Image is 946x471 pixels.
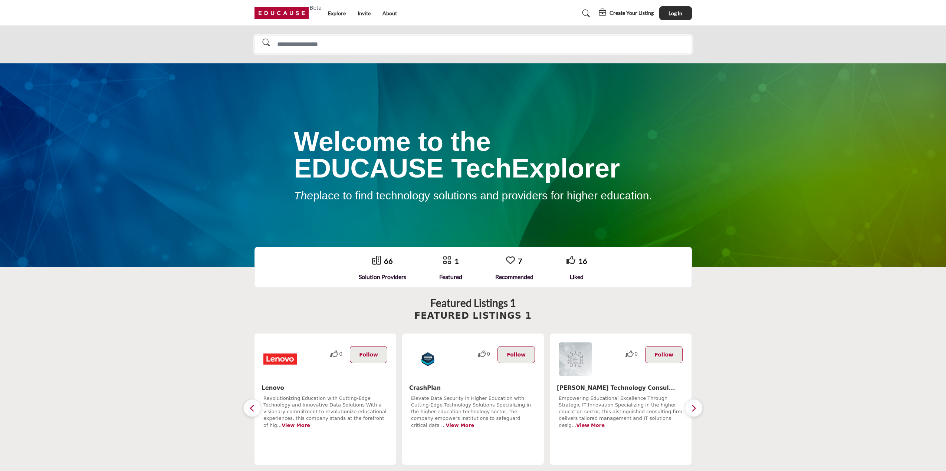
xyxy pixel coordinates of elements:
div: Solution Providers [359,272,406,281]
h2: Featured Listings 1 [254,309,692,322]
img: Lenovo [263,342,297,376]
a: Lenovo [262,385,284,391]
a: View More [282,422,310,428]
a: View More [446,422,474,428]
a: 16 [578,256,587,265]
span: Follow [654,352,673,358]
span: 0 [487,350,490,358]
div: Revolutionizing Education with Cutting-Edge Technology and Innovative Data Solutions With a visio... [263,395,387,456]
a: 66 [384,256,393,265]
a: 1 [454,256,459,265]
a: 7 [518,256,522,265]
em: The [294,189,313,202]
h5: Create Your Listing [610,10,654,16]
span: 0 [634,350,638,358]
b: Moran Technology Consul... [557,385,675,391]
a: Go to Featured [443,256,451,266]
img: Site Logo [254,7,313,19]
span: Follow [359,352,378,358]
a: [PERSON_NAME] Technology Consul... [557,385,675,391]
img: CrashPlan [411,342,444,376]
a: CrashPlan [409,385,441,391]
span: EDUCAUSE TechExplorer [294,153,620,183]
a: Beta [254,7,313,19]
h6: Beta [310,5,322,11]
span: Log In [669,10,682,16]
a: View More [576,422,605,428]
div: Create Your Listing [599,9,654,18]
span: 0 [339,350,342,358]
button: Follow [497,346,535,363]
button: Log In [659,6,692,20]
a: Invite [358,10,371,16]
span: place to find technology solutions and providers for higher education. [294,189,652,202]
input: Search Solutions [254,35,692,54]
a: Explore [328,10,346,16]
a: Search [575,7,595,19]
span: Welcome to the [294,127,491,156]
h2: Featured Listings 1 [430,297,516,309]
a: About [382,10,397,16]
button: Follow [350,346,387,363]
div: Liked [566,272,587,281]
div: Recommended [495,272,533,281]
i: Go to Liked [566,256,575,265]
button: Follow [645,346,683,363]
div: Elevate Data Security in Higher Education with Cutting-Edge Technology Solutions Specializing in ... [411,395,535,456]
div: Featured [439,272,462,281]
img: Moran Technology Consul... [559,342,592,376]
span: Follow [507,352,526,358]
div: Empowering Educational Excellence Through Strategic IT Innovation Specializing in the higher educ... [559,395,683,456]
a: Go to Recommended [506,256,515,266]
